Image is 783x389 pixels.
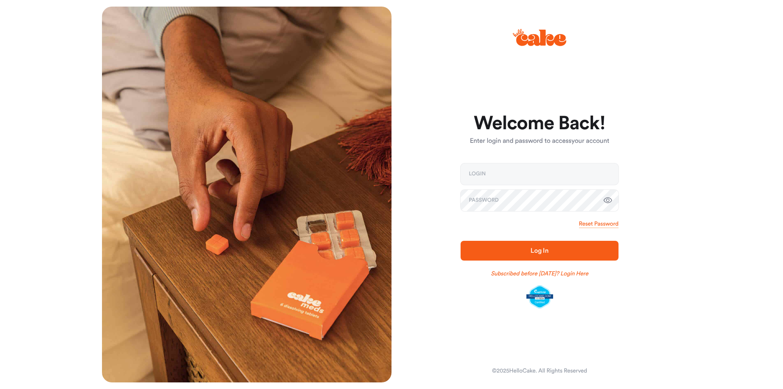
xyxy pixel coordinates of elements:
[492,367,587,375] div: © 2025 HelloCake. All Rights Reserved
[461,241,619,261] button: Log In
[579,220,619,228] a: Reset Password
[461,136,619,146] p: Enter login and password to access your account
[530,247,549,254] span: Log In
[491,270,588,278] a: Subscribed before [DATE]? Login Here
[461,114,619,133] h1: Welcome Back!
[526,285,553,308] img: legit-script-certified.png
